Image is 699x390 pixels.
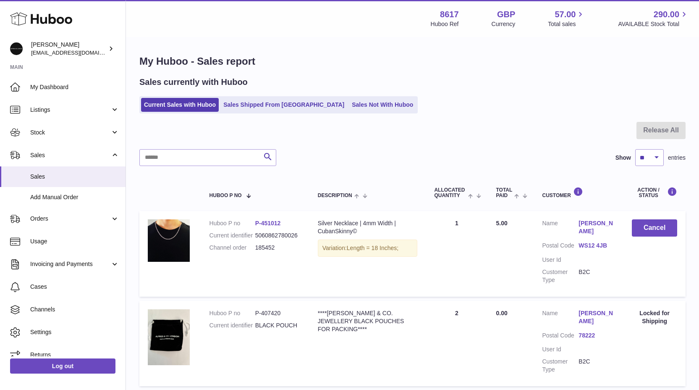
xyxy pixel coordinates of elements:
span: Add Manual Order [30,193,119,201]
div: [PERSON_NAME] [31,41,107,57]
dt: Postal Code [542,242,579,252]
span: Sales [30,173,119,181]
dd: B2C [579,358,615,374]
span: Usage [30,237,119,245]
span: Sales [30,151,110,159]
strong: 8617 [440,9,459,20]
img: 86171736511865.jpg [148,309,190,365]
span: Huboo P no [209,193,242,198]
span: Listings [30,106,110,114]
span: ALLOCATED Quantity [434,187,466,198]
dt: Customer Type [542,358,579,374]
a: 290.00 AVAILABLE Stock Total [618,9,689,28]
div: Huboo Ref [431,20,459,28]
span: 5.00 [496,220,507,227]
a: 57.00 Total sales [548,9,585,28]
span: [EMAIL_ADDRESS][DOMAIN_NAME] [31,49,123,56]
span: Settings [30,328,119,336]
div: Action / Status [632,187,677,198]
h2: Sales currently with Huboo [139,76,248,88]
div: Customer [542,187,615,198]
div: ****[PERSON_NAME] & CO. JEWELLERY BLACK POUCHES FOR PACKING**** [318,309,418,333]
dt: User Id [542,256,579,264]
span: 0.00 [496,310,507,316]
span: Description [318,193,352,198]
a: Sales Shipped From [GEOGRAPHIC_DATA] [220,98,347,112]
dt: Channel order [209,244,255,252]
div: Locked for Shipping [632,309,677,325]
dt: User Id [542,345,579,353]
td: 2 [426,301,487,386]
a: 78222 [579,332,615,340]
dd: B2C [579,268,615,284]
span: Length = 18 Inches; [347,245,398,251]
a: P-451012 [255,220,281,227]
span: AVAILABLE Stock Total [618,20,689,28]
img: hello@alfredco.com [10,42,23,55]
img: 1655281352.jpg [148,219,190,262]
dd: BLACK POUCH [255,321,301,329]
button: Cancel [632,219,677,237]
span: Stock [30,129,110,137]
dd: 5060862780026 [255,232,301,240]
a: [PERSON_NAME] [579,309,615,325]
div: Currency [492,20,516,28]
a: Log out [10,358,115,374]
a: [PERSON_NAME] [579,219,615,235]
span: My Dashboard [30,83,119,91]
dt: Postal Code [542,332,579,342]
span: Total sales [548,20,585,28]
span: Orders [30,215,110,223]
dd: 185452 [255,244,301,252]
dt: Name [542,219,579,237]
dt: Customer Type [542,268,579,284]
a: WS12 4JB [579,242,615,250]
span: Cases [30,283,119,291]
span: Channels [30,306,119,314]
dt: Name [542,309,579,327]
a: Sales Not With Huboo [349,98,416,112]
div: Variation: [318,240,418,257]
td: 1 [426,211,487,296]
dt: Current identifier [209,321,255,329]
dt: Current identifier [209,232,255,240]
label: Show [615,154,631,162]
span: Invoicing and Payments [30,260,110,268]
strong: GBP [497,9,515,20]
div: Silver Necklace | 4mm Width | CubanSkinny© [318,219,418,235]
span: 290.00 [654,9,679,20]
dd: P-407420 [255,309,301,317]
span: Returns [30,351,119,359]
dt: Huboo P no [209,219,255,227]
span: entries [668,154,686,162]
span: Total paid [496,187,512,198]
h1: My Huboo - Sales report [139,55,686,68]
a: Current Sales with Huboo [141,98,219,112]
dt: Huboo P no [209,309,255,317]
span: 57.00 [555,9,576,20]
